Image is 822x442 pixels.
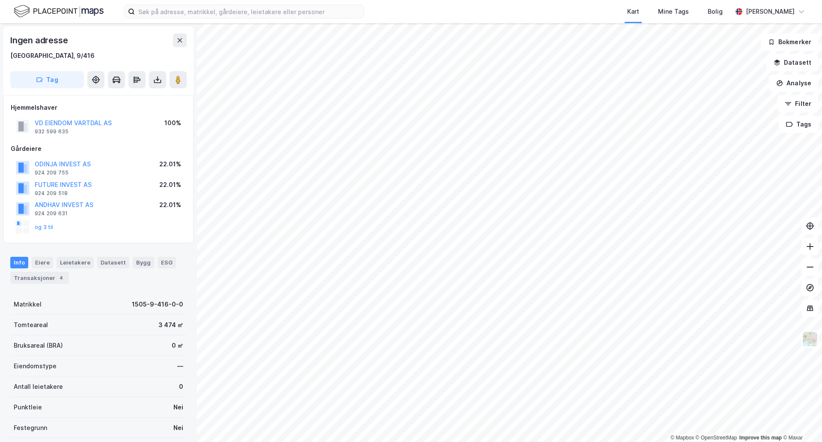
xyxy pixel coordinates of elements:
div: 0 ㎡ [172,340,183,351]
div: Bolig [708,6,723,17]
div: 932 599 635 [35,128,68,135]
input: Søk på adresse, matrikkel, gårdeiere, leietakere eller personer [135,5,363,18]
div: Ingen adresse [10,33,69,47]
div: 924 209 755 [35,169,68,176]
div: Eiere [32,257,53,268]
div: 1505-9-416-0-0 [132,299,183,310]
div: Nei [173,423,183,433]
img: Z [802,331,818,347]
div: Tomteareal [14,320,48,330]
div: 22.01% [159,180,181,190]
div: 22.01% [159,200,181,210]
button: Bokmerker [761,33,819,51]
div: [GEOGRAPHIC_DATA], 9/416 [10,51,95,61]
div: Bruksareal (BRA) [14,340,63,351]
div: Mine Tags [658,6,689,17]
div: [PERSON_NAME] [746,6,795,17]
div: 100% [164,118,181,128]
div: Eiendomstype [14,361,57,371]
button: Analyse [769,75,819,92]
button: Tag [10,71,84,88]
a: OpenStreetMap [696,435,737,441]
div: Nei [173,402,183,412]
div: Kart [627,6,639,17]
div: Festegrunn [14,423,47,433]
div: 22.01% [159,159,181,169]
img: logo.f888ab2527a4732fd821a326f86c7f29.svg [14,4,104,19]
button: Filter [777,95,819,112]
div: Bygg [133,257,154,268]
div: ESG [158,257,176,268]
button: Datasett [766,54,819,71]
div: 924 209 631 [35,210,68,217]
a: Improve this map [739,435,782,441]
div: Matrikkel [14,299,42,310]
div: Leietakere [57,257,94,268]
div: 3 474 ㎡ [158,320,183,330]
div: — [177,361,183,371]
a: Mapbox [670,435,694,441]
div: Punktleie [14,402,42,412]
div: Info [10,257,28,268]
div: 0 [179,382,183,392]
div: 4 [57,274,66,282]
iframe: Chat Widget [779,401,822,442]
div: Hjemmelshaver [11,102,186,113]
div: Kontrollprogram for chat [779,401,822,442]
div: Datasett [97,257,129,268]
div: 924 209 518 [35,190,68,197]
div: Antall leietakere [14,382,63,392]
button: Tags [779,116,819,133]
div: Gårdeiere [11,144,186,154]
div: Transaksjoner [10,272,69,284]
